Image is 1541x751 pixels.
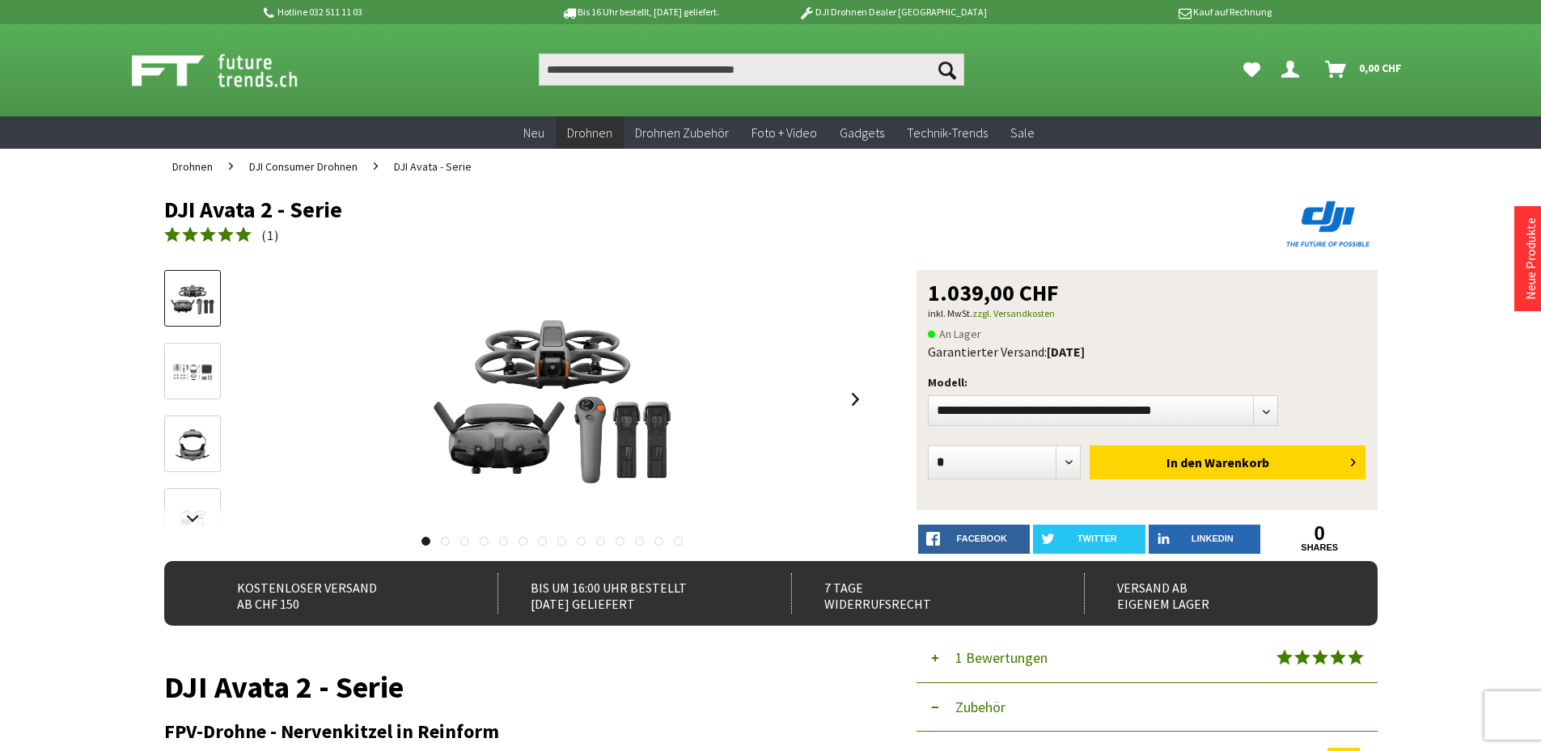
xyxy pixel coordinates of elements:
[386,149,480,184] a: DJI Avata - Serie
[766,2,1018,22] p: DJI Drohnen Dealer [GEOGRAPHIC_DATA]
[132,50,333,91] img: Shop Futuretrends - zur Startseite wechseln
[828,116,895,150] a: Gadgets
[1264,525,1376,542] a: 0
[556,116,624,150] a: Drohnen
[267,227,274,243] span: 1
[249,159,358,174] span: DJI Consumer Drohnen
[840,124,884,141] span: Gadgets
[1281,197,1378,251] img: DJI
[523,124,544,141] span: Neu
[164,197,1135,222] h1: DJI Avata 2 - Serie
[1275,53,1312,86] a: Dein Konto
[1264,542,1376,553] a: shares
[928,344,1366,360] div: Garantierter Versand:
[567,124,612,141] span: Drohnen
[928,324,981,344] span: An Lager
[1010,124,1035,141] span: Sale
[1019,2,1272,22] p: Kauf auf Rechnung
[394,159,472,174] span: DJI Avata - Serie
[1204,454,1269,470] span: Warenkorb
[895,116,999,150] a: Technik-Trends
[1149,525,1261,554] a: LinkedIn
[1359,55,1402,81] span: 0,00 CHF
[918,525,1031,554] a: facebook
[164,149,221,184] a: Drohnen
[205,573,463,614] div: Kostenloser Versand ab CHF 150
[957,534,1007,543] span: facebook
[928,304,1366,323] p: inkl. MwSt.
[1090,445,1365,479] button: In den Warenkorb
[751,124,817,141] span: Foto + Video
[1166,454,1202,470] span: In den
[169,276,216,323] img: Vorschau: DJI Avata 2 - Serie
[172,159,213,174] span: Drohnen
[740,116,828,150] a: Foto + Video
[928,281,1059,304] span: 1.039,00 CHF
[928,373,1366,392] p: Modell:
[635,124,729,141] span: Drohnen Zubehör
[917,634,1378,683] button: 1 Bewertungen
[514,2,766,22] p: Bis 16 Uhr bestellt, [DATE] geliefert.
[164,676,868,698] h1: DJI Avata 2 - Serie
[907,124,988,141] span: Technik-Trends
[261,227,279,243] span: ( )
[512,116,556,150] a: Neu
[497,573,756,614] div: Bis um 16:00 Uhr bestellt [DATE] geliefert
[917,683,1378,732] button: Zubehör
[972,307,1055,319] a: zzgl. Versandkosten
[1522,217,1539,300] a: Neue Produkte
[1047,344,1085,360] b: [DATE]
[791,573,1049,614] div: 7 Tage Widerrufsrecht
[423,270,682,529] img: DJI Avata 2 - Serie
[164,226,279,246] a: (1)
[624,116,740,150] a: Drohnen Zubehör
[1319,53,1410,86] a: Warenkorb
[930,53,964,86] button: Suchen
[1033,525,1145,554] a: twitter
[164,721,868,742] h2: FPV-Drohne - Nervenkitzel in Reinform
[1235,53,1268,86] a: Meine Favoriten
[1192,534,1234,543] span: LinkedIn
[241,149,366,184] a: DJI Consumer Drohnen
[539,53,964,86] input: Produkt, Marke, Kategorie, EAN, Artikelnummer…
[999,116,1046,150] a: Sale
[1077,534,1117,543] span: twitter
[261,2,514,22] p: Hotline 032 511 11 03
[1084,573,1342,614] div: Versand ab eigenem Lager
